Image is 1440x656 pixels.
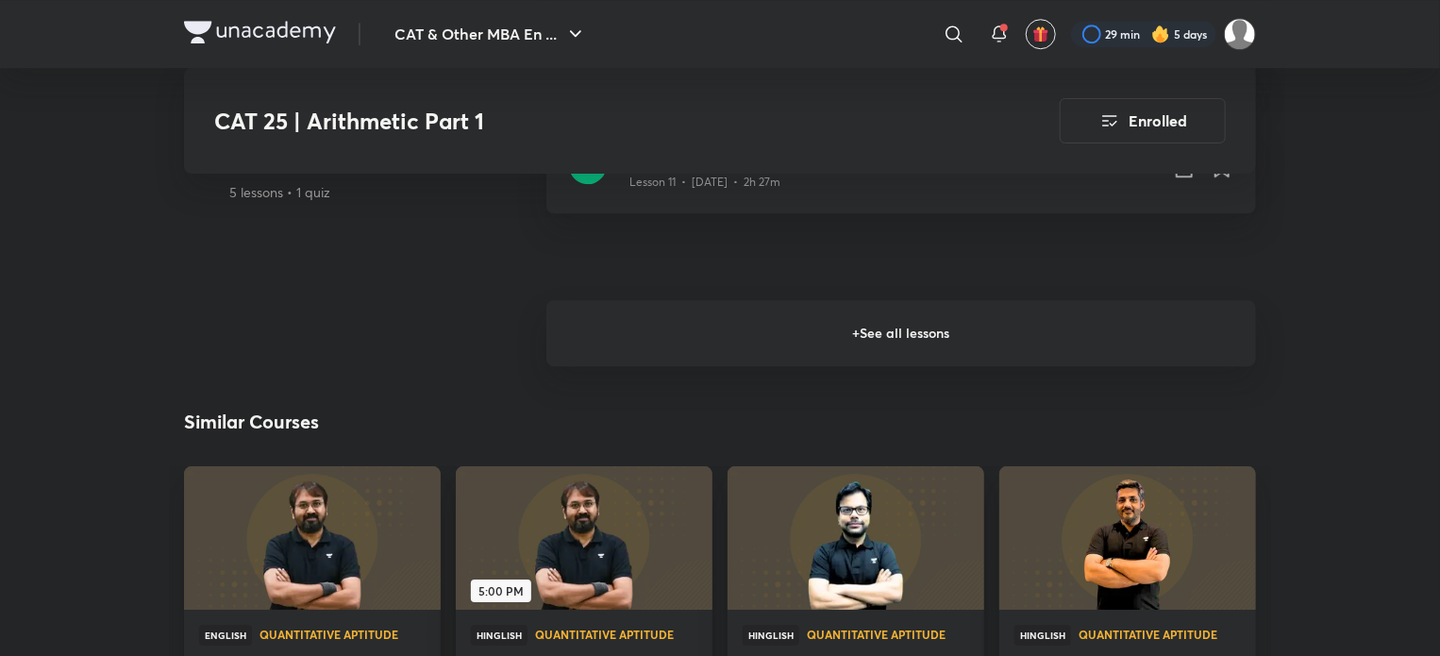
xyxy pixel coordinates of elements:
a: Company Logo [184,21,336,48]
a: new-thumbnail [184,466,441,610]
span: 5:00 PM [471,580,531,602]
img: Aparna Dubey [1224,18,1256,50]
p: 5 lessons • 1 quiz [229,182,531,202]
span: Quantitative Aptitude [1079,629,1241,640]
img: streak [1151,25,1170,43]
span: Hinglish [1014,625,1071,646]
p: Lesson 11 • [DATE] • 2h 27m [629,174,780,191]
a: Quantitative Aptitude [1079,629,1241,642]
span: Hinglish [471,625,527,646]
img: Company Logo [184,21,336,43]
a: new-thumbnail [728,466,984,610]
button: CAT & Other MBA En ... [383,15,598,53]
img: avatar [1032,25,1049,42]
a: Continuous of the Use of Allegation & Weighted Average in Various ChaptersLesson 11 • [DATE] • 2h... [546,124,1256,236]
a: Quantitative Aptitude [535,629,697,642]
span: Quantitative Aptitude [807,629,969,640]
a: new-thumbnail5:00 PM [456,466,712,610]
img: new-thumbnail [996,464,1258,611]
h6: + See all lessons [546,300,1256,366]
a: new-thumbnail [999,466,1256,610]
img: new-thumbnail [725,464,986,611]
h2: Similar Courses [184,408,319,436]
img: new-thumbnail [453,464,714,611]
a: Quantitative Aptitude [807,629,969,642]
span: Quantitative Aptitude [260,629,426,640]
span: Hinglish [743,625,799,646]
span: English [199,625,252,646]
button: avatar [1026,19,1056,49]
button: Enrolled [1060,98,1226,143]
a: Quantitative Aptitude [260,629,426,642]
span: Quantitative Aptitude [535,629,697,640]
h3: CAT 25 | Arithmetic Part 1 [214,108,953,135]
img: new-thumbnail [181,464,443,611]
